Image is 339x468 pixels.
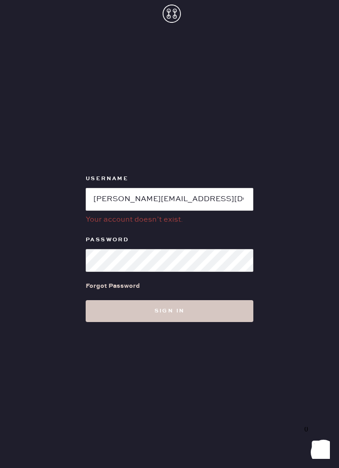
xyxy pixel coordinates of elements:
[86,300,253,322] button: Sign in
[86,234,253,245] label: Password
[86,188,253,211] input: e.g. john@doe.com
[86,173,253,184] label: Username
[86,281,140,291] div: Forgot Password
[296,427,335,466] iframe: Front Chat
[86,214,253,225] div: Your account doesn’t exist.
[86,272,140,300] a: Forgot Password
